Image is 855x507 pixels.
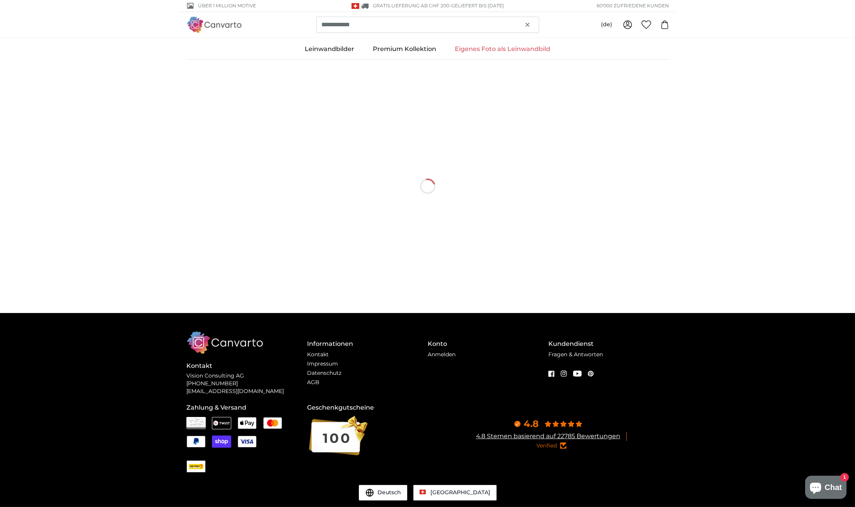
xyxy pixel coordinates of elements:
[186,372,307,395] p: Vision Consulting AG [PHONE_NUMBER] [EMAIL_ADDRESS][DOMAIN_NAME]
[595,18,618,32] button: (de)
[198,2,256,9] span: Über 1 Million Motive
[364,39,445,59] a: Premium Kollektion
[307,369,341,376] a: Datenschutz
[428,351,456,358] a: Anmelden
[307,351,329,358] a: Kontakt
[186,403,307,412] h4: Zahlung & Versand
[187,463,205,470] img: CHPOST
[451,3,504,9] span: Geliefert bis [DATE]
[430,489,490,496] span: [GEOGRAPHIC_DATA]
[212,417,231,429] img: Twint
[428,418,669,450] a: 4.8 4.8 Sternen basierend auf 22785 BewertungenVerified
[445,39,560,59] a: Eigenes Foto als Leinwandbild
[420,490,426,494] img: Schweiz
[186,17,242,32] img: Canvarto
[428,339,548,349] h4: Konto
[803,476,849,501] inbox-online-store-chat: Onlineshop-Chat von Shopify
[359,485,407,500] button: Deutsch
[413,485,497,500] a: Schweiz [GEOGRAPHIC_DATA]
[548,351,603,358] a: Fragen & Antworten
[307,403,428,412] h4: Geschenkgutscheine
[352,3,359,9] img: Schweiz
[548,339,669,349] h4: Kundendienst
[373,3,449,9] span: GRATIS Lieferung ab CHF 200
[476,432,620,440] a: 4.8 Sternen basierend auf 22785 Bewertungen
[186,417,206,429] img: Rechnung
[307,360,338,367] a: Impressum
[307,379,319,386] a: AGB
[597,2,669,9] span: 60'000 ZUFRIEDENE KUNDEN
[186,361,307,371] h4: Kontakt
[449,3,504,9] span: -
[295,39,364,59] a: Leinwandbilder
[307,339,428,349] h4: Informationen
[377,489,401,497] span: Deutsch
